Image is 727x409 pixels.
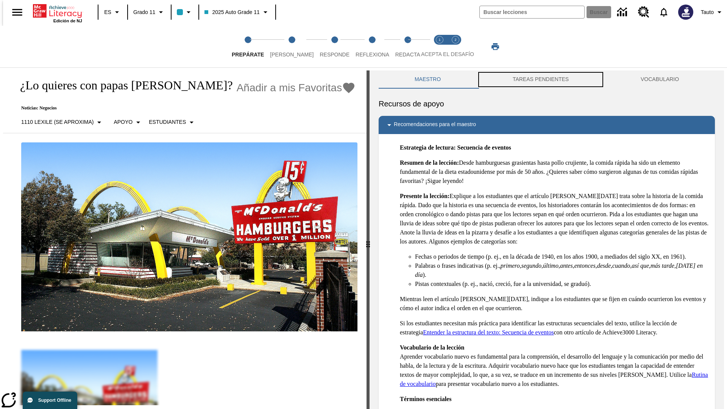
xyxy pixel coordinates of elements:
em: último [543,262,559,269]
p: 1110 Lexile (Se aproxima) [21,118,94,126]
p: Noticias: Negocios [12,105,356,111]
div: Instructional Panel Tabs [379,70,715,89]
em: así que [632,262,649,269]
strong: Vocabulario de la lección [400,344,465,351]
span: Añadir a mis Favoritas [237,82,342,94]
em: primero [501,262,520,269]
span: ES [104,8,111,16]
strong: Términos esenciales [400,396,451,402]
button: Support Offline [23,392,77,409]
button: El color de la clase es azul claro. Cambiar el color de la clase. [174,5,196,19]
button: Redacta step 5 of 5 [389,26,426,67]
p: Mientras leen el artículo [PERSON_NAME][DATE], indique a los estudiantes que se fijen en cuándo o... [400,295,709,313]
input: Buscar campo [480,6,584,18]
button: Acepta el desafío contesta step 2 of 2 [445,26,466,67]
p: Desde hamburguesas grasientas hasta pollo crujiente, la comida rápida ha sido un elemento fundame... [400,158,709,186]
button: Grado: Grado 11, Elige un grado [130,5,168,19]
span: Tauto [701,8,714,16]
li: Pistas contextuales (p. ej., nació, creció, fue a la universidad, se graduó). [415,279,709,289]
button: Lenguaje: ES, Selecciona un idioma [101,5,125,19]
span: Edición de NJ [53,19,82,23]
button: Clase: 2025 Auto Grade 11, Selecciona una clase [201,5,273,19]
p: Aprender vocabulario nuevo es fundamental para la comprensión, el desarrollo del lenguaje y la co... [400,343,709,389]
em: entonces [574,262,596,269]
img: Avatar [678,5,693,20]
button: Lee step 2 of 5 [264,26,320,67]
a: Notificaciones [654,2,674,22]
text: 1 [438,38,440,42]
p: Si los estudiantes necesitan más práctica para identificar las estructuras secuenciales del texto... [400,319,709,337]
div: Pulsa la tecla de intro o la barra espaciadora y luego presiona las flechas de derecha e izquierd... [367,70,370,409]
strong: Estrategia de lectura: Secuencia de eventos [400,144,511,151]
em: antes [560,262,573,269]
button: Tipo de apoyo, Apoyo [111,116,146,129]
button: Escoja un nuevo avatar [674,2,698,22]
span: [PERSON_NAME] [270,52,314,58]
strong: Presente la lección: [400,193,449,199]
span: Redacta [395,52,420,58]
span: Support Offline [38,398,71,403]
a: Centro de recursos, Se abrirá en una pestaña nueva. [633,2,654,22]
button: TAREAS PENDIENTES [477,70,605,89]
button: Abrir el menú lateral [6,1,28,23]
div: Recomendaciones para el maestro [379,116,715,134]
button: Prepárate step 1 of 5 [226,26,270,67]
h6: Recursos de apoyo [379,98,715,110]
button: Seleccione Lexile, 1110 Lexile (Se aproxima) [18,116,107,129]
span: Reflexiona [356,52,389,58]
span: Grado 11 [133,8,155,16]
em: cuando [612,262,630,269]
button: Seleccionar estudiante [146,116,199,129]
div: activity [370,70,724,409]
em: más tarde [651,262,674,269]
button: Maestro [379,70,477,89]
span: ACEPTA EL DESAFÍO [421,51,474,57]
text: 2 [454,38,456,42]
button: Acepta el desafío lee step 1 of 2 [429,26,451,67]
img: Uno de los primeros locales de McDonald's, con el icónico letrero rojo y los arcos amarillos. [21,142,357,332]
li: Palabras o frases indicativas (p. ej., , , , , , , , , , ). [415,261,709,279]
span: Responde [320,52,349,58]
div: Portada [33,3,82,23]
div: reading [3,70,367,405]
button: VOCABULARIO [605,70,715,89]
span: 2025 Auto Grade 11 [204,8,259,16]
strong: Resumen de la lección: [400,159,459,166]
em: segundo [521,262,541,269]
button: Añadir a mis Favoritas - ¿Lo quieres con papas fritas? [237,81,356,94]
a: Centro de información [613,2,633,23]
p: Explique a los estudiantes que el artículo [PERSON_NAME][DATE] trata sobre la historia de la comi... [400,192,709,246]
p: Estudiantes [149,118,186,126]
li: Fechas o periodos de tiempo (p. ej., en la década de 1940, en los años 1900, a mediados del siglo... [415,252,709,261]
span: Prepárate [232,52,264,58]
a: Entender la estructura del texto: Secuencia de eventos [423,329,554,336]
em: desde [597,262,611,269]
p: Recomendaciones para el maestro [394,120,476,130]
button: Imprimir [483,40,507,53]
button: Perfil/Configuración [698,5,727,19]
button: Reflexiona step 4 of 5 [349,26,395,67]
p: Apoyo [114,118,133,126]
h1: ¿Lo quieres con papas [PERSON_NAME]? [12,78,233,92]
button: Responde step 3 of 5 [314,26,356,67]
